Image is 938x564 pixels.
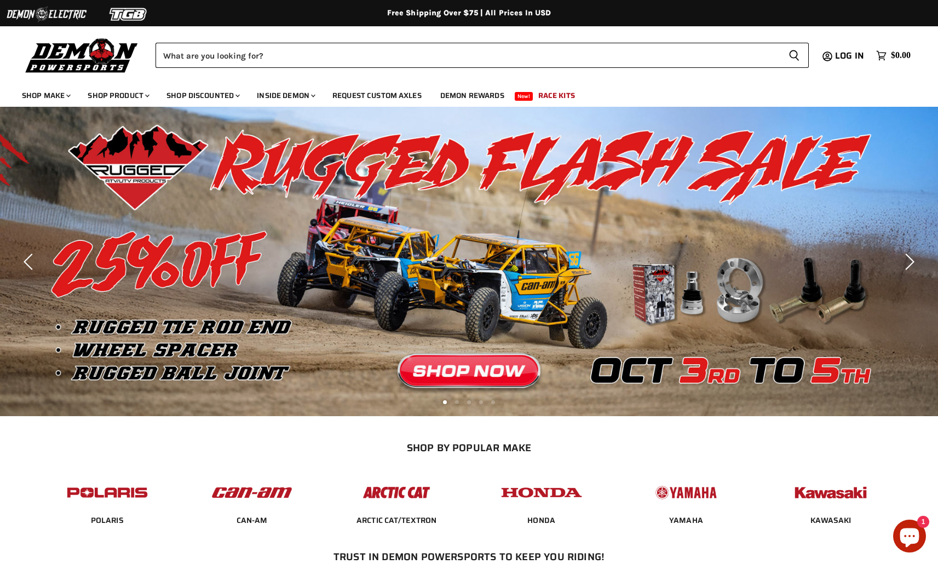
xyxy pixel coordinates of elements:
[237,515,268,525] a: CAN-AM
[356,515,437,526] span: ARCTIC CAT/TEXTRON
[830,51,871,61] a: Log in
[780,43,809,68] button: Search
[14,84,77,107] a: Shop Make
[237,515,268,526] span: CAN-AM
[515,92,533,101] span: New!
[527,515,555,525] a: HONDA
[19,251,41,273] button: Previous
[356,515,437,525] a: ARCTIC CAT/TEXTRON
[669,515,703,526] span: YAMAHA
[209,476,295,509] img: POPULAR_MAKE_logo_1_adc20308-ab24-48c4-9fac-e3c1a623d575.jpg
[324,84,430,107] a: Request Custom Axles
[44,442,894,453] h2: SHOP BY POPULAR MAKE
[835,49,864,62] span: Log in
[432,84,513,107] a: Demon Rewards
[890,520,929,555] inbox-online-store-chat: Shopify online store chat
[57,551,881,562] h2: Trust In Demon Powersports To Keep You Riding!
[491,400,495,404] li: Page dot 5
[65,476,150,509] img: POPULAR_MAKE_logo_2_dba48cf1-af45-46d4-8f73-953a0f002620.jpg
[669,515,703,525] a: YAMAHA
[88,4,170,25] img: TGB Logo 2
[871,48,916,64] a: $0.00
[530,84,583,107] a: Race Kits
[156,43,809,68] form: Product
[354,476,439,509] img: POPULAR_MAKE_logo_3_027535af-6171-4c5e-a9bc-f0eccd05c5d6.jpg
[79,84,156,107] a: Shop Product
[31,8,907,18] div: Free Shipping Over $75 | All Prices In USD
[891,50,911,61] span: $0.00
[91,515,124,525] a: POLARIS
[249,84,322,107] a: Inside Demon
[156,43,780,68] input: Search
[5,4,88,25] img: Demon Electric Logo 2
[527,515,555,526] span: HONDA
[22,36,142,74] img: Demon Powersports
[897,251,919,273] button: Next
[479,400,483,404] li: Page dot 4
[14,80,908,107] ul: Main menu
[91,515,124,526] span: POLARIS
[788,476,873,509] img: POPULAR_MAKE_logo_6_76e8c46f-2d1e-4ecc-b320-194822857d41.jpg
[455,400,459,404] li: Page dot 2
[810,515,851,526] span: KAWASAKI
[810,515,851,525] a: KAWASAKI
[158,84,246,107] a: Shop Discounted
[467,400,471,404] li: Page dot 3
[643,476,729,509] img: POPULAR_MAKE_logo_5_20258e7f-293c-4aac-afa8-159eaa299126.jpg
[499,476,584,509] img: POPULAR_MAKE_logo_4_4923a504-4bac-4306-a1be-165a52280178.jpg
[443,400,447,404] li: Page dot 1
